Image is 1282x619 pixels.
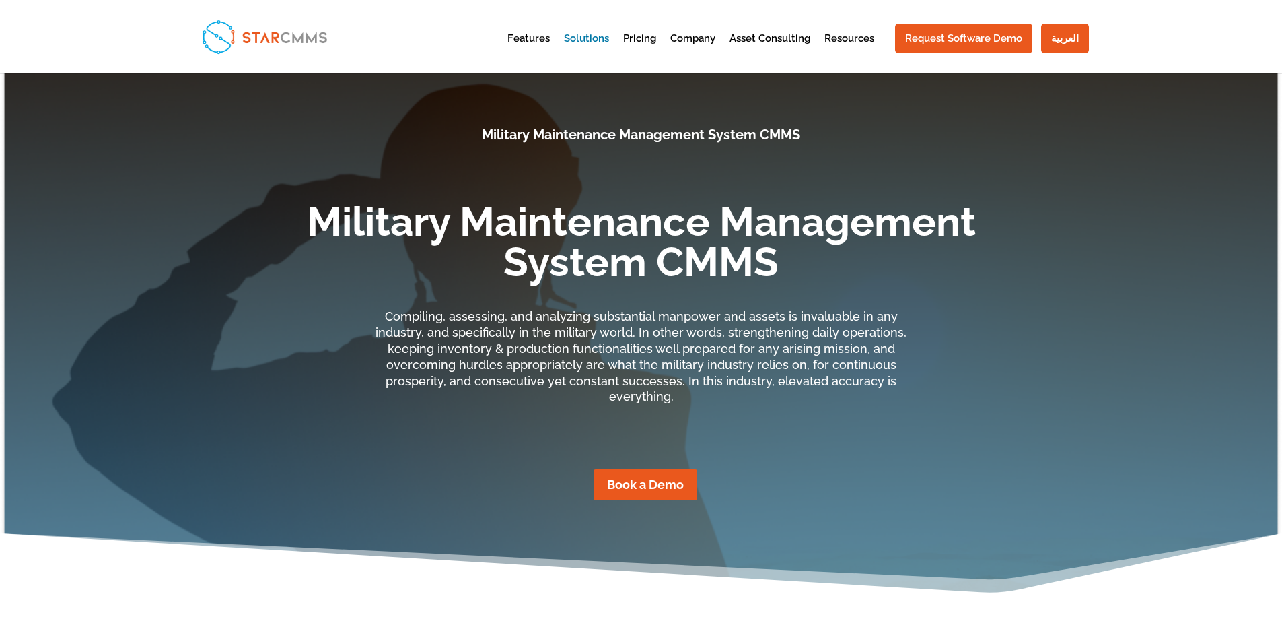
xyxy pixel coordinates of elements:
[670,34,715,67] a: Company
[1215,554,1282,619] iframe: Chat Widget
[594,469,697,500] a: Book a Demo
[507,34,550,67] a: Features
[729,34,810,67] a: Asset Consulting
[197,14,333,59] img: StarCMMS
[361,308,921,405] p: Compiling, assessing, and analyzing substantial manpower and assets is invaluable in any industry...
[564,34,609,67] a: Solutions
[278,201,1005,289] h1: Military Maintenance Management System CMMS
[895,24,1032,53] a: Request Software Demo
[623,34,656,67] a: Pricing
[278,127,1005,143] p: Military Maintenance Management System CMMS
[824,34,874,67] a: Resources
[1041,24,1089,53] a: العربية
